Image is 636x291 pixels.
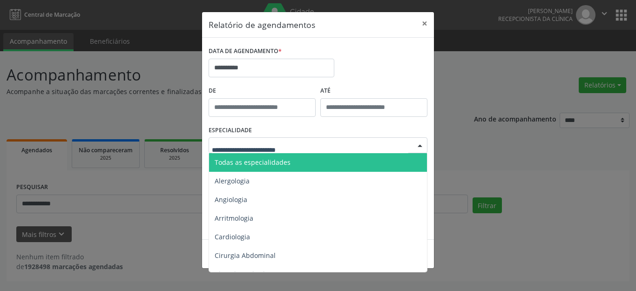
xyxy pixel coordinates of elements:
h5: Relatório de agendamentos [209,19,315,31]
label: De [209,84,316,98]
span: Cirurgia Abdominal [215,251,276,260]
span: Todas as especialidades [215,158,291,167]
label: ESPECIALIDADE [209,123,252,138]
span: Arritmologia [215,214,253,223]
label: DATA DE AGENDAMENTO [209,44,282,59]
span: Cirurgia Bariatrica [215,270,272,278]
span: Alergologia [215,176,250,185]
label: ATÉ [320,84,427,98]
span: Angiologia [215,195,247,204]
button: Close [415,12,434,35]
span: Cardiologia [215,232,250,241]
